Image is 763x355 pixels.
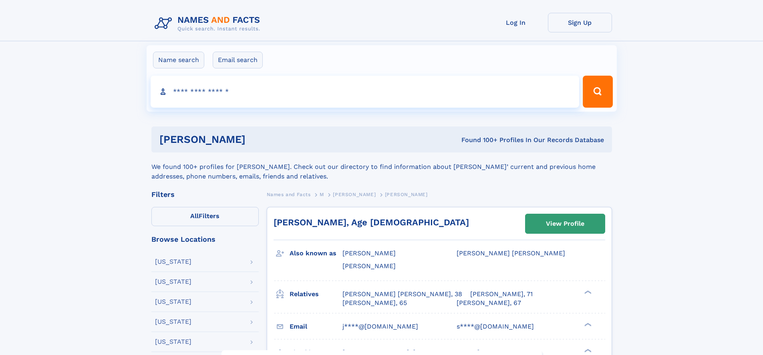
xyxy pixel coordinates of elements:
[582,348,592,353] div: ❯
[190,212,199,220] span: All
[274,217,469,227] a: [PERSON_NAME], Age [DEMOGRAPHIC_DATA]
[151,152,612,181] div: We found 100+ profiles for [PERSON_NAME]. Check out our directory to find information about [PERS...
[457,249,565,257] span: [PERSON_NAME] [PERSON_NAME]
[155,319,191,325] div: [US_STATE]
[290,247,342,260] h3: Also known as
[151,191,259,198] div: Filters
[159,134,354,144] h1: [PERSON_NAME]
[484,13,548,32] a: Log In
[546,215,584,233] div: View Profile
[342,249,396,257] span: [PERSON_NAME]
[353,136,604,144] div: Found 100+ Profiles In Our Records Database
[342,290,462,299] a: [PERSON_NAME] [PERSON_NAME], 38
[153,52,204,68] label: Name search
[333,192,376,197] span: [PERSON_NAME]
[151,236,259,243] div: Browse Locations
[151,13,267,34] img: Logo Names and Facts
[333,189,376,199] a: [PERSON_NAME]
[342,262,396,270] span: [PERSON_NAME]
[213,52,263,68] label: Email search
[320,189,324,199] a: M
[155,299,191,305] div: [US_STATE]
[342,299,407,307] a: [PERSON_NAME], 65
[548,13,612,32] a: Sign Up
[151,207,259,226] label: Filters
[155,339,191,345] div: [US_STATE]
[155,279,191,285] div: [US_STATE]
[582,322,592,327] div: ❯
[155,259,191,265] div: [US_STATE]
[583,76,612,108] button: Search Button
[151,76,580,108] input: search input
[290,287,342,301] h3: Relatives
[525,214,605,233] a: View Profile
[470,290,533,299] a: [PERSON_NAME], 71
[290,320,342,333] h3: Email
[320,192,324,197] span: M
[267,189,311,199] a: Names and Facts
[385,192,428,197] span: [PERSON_NAME]
[457,299,521,307] a: [PERSON_NAME], 67
[582,289,592,295] div: ❯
